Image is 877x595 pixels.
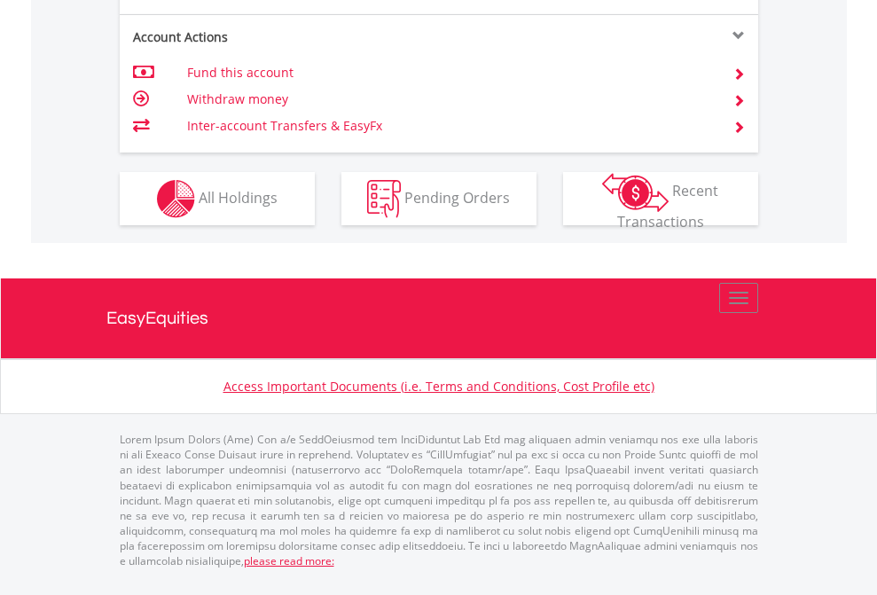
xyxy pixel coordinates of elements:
[602,173,669,212] img: transactions-zar-wht.png
[563,172,758,225] button: Recent Transactions
[187,59,711,86] td: Fund this account
[187,113,711,139] td: Inter-account Transfers & EasyFx
[244,553,334,568] a: please read more:
[223,378,654,395] a: Access Important Documents (i.e. Terms and Conditions, Cost Profile etc)
[120,172,315,225] button: All Holdings
[120,28,439,46] div: Account Actions
[120,432,758,568] p: Lorem Ipsum Dolors (Ame) Con a/e SeddOeiusmod tem InciDiduntut Lab Etd mag aliquaen admin veniamq...
[157,180,195,218] img: holdings-wht.png
[404,187,510,207] span: Pending Orders
[367,180,401,218] img: pending_instructions-wht.png
[341,172,536,225] button: Pending Orders
[106,278,771,358] a: EasyEquities
[199,187,278,207] span: All Holdings
[187,86,711,113] td: Withdraw money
